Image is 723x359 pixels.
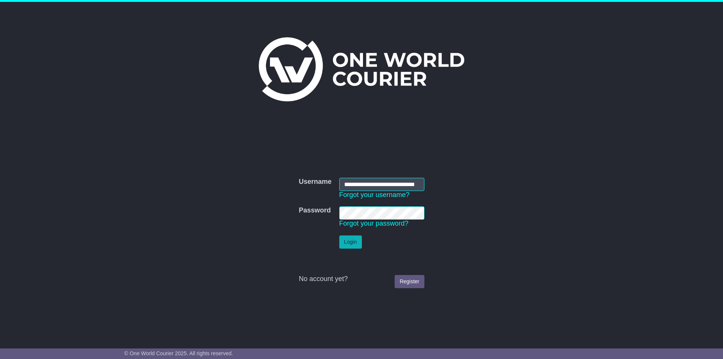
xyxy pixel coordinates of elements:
button: Login [339,235,362,249]
a: Forgot your password? [339,220,409,227]
img: One World [259,37,464,101]
label: Password [299,206,331,215]
a: Register [395,275,424,288]
a: Forgot your username? [339,191,410,199]
span: © One World Courier 2025. All rights reserved. [124,350,233,356]
label: Username [299,178,331,186]
div: No account yet? [299,275,424,283]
